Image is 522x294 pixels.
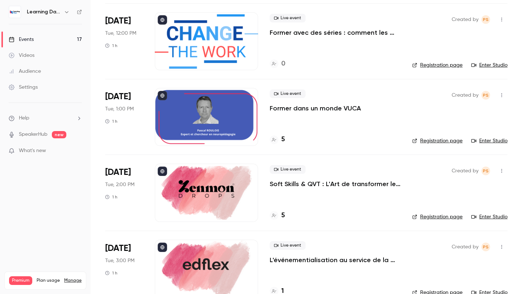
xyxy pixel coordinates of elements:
[105,270,117,276] div: 1 h
[481,167,490,175] span: Prad Selvarajah
[27,8,61,16] h6: Learning Days
[412,62,463,69] a: Registration page
[9,276,32,285] span: Premium
[281,211,285,220] h4: 5
[270,241,306,250] span: Live event
[281,59,285,69] h4: 0
[105,194,117,200] div: 1 h
[270,28,401,37] a: Former avec des séries : comment les neurosciences transforment l’engagement en addiction positive
[412,137,463,144] a: Registration page
[270,104,361,113] a: Former dans un monde VUCA
[9,84,38,91] div: Settings
[105,164,143,222] div: Oct 7 Tue, 2:00 PM (Europe/Paris)
[105,30,136,37] span: Tue, 12:00 PM
[452,167,478,175] span: Created by
[270,59,285,69] a: 0
[105,15,131,27] span: [DATE]
[452,243,478,251] span: Created by
[270,256,401,264] a: L'événementialisation au service de la formation : engagez vos apprenants tout au long de l’année
[9,114,82,122] li: help-dropdown-opener
[471,137,507,144] a: Enter Studio
[105,12,143,70] div: Oct 7 Tue, 12:00 PM (Europe/Paris)
[481,15,490,24] span: Prad Selvarajah
[281,135,285,144] h4: 5
[452,91,478,100] span: Created by
[19,147,46,155] span: What's new
[52,131,66,138] span: new
[483,243,489,251] span: PS
[412,213,463,220] a: Registration page
[481,91,490,100] span: Prad Selvarajah
[270,135,285,144] a: 5
[270,165,306,174] span: Live event
[19,131,47,138] a: SpeakerHub
[19,114,29,122] span: Help
[105,243,131,254] span: [DATE]
[9,68,41,75] div: Audience
[481,243,490,251] span: Prad Selvarajah
[9,6,21,18] img: Learning Days
[73,148,82,154] iframe: Noticeable Trigger
[105,118,117,124] div: 1 h
[105,43,117,49] div: 1 h
[471,213,507,220] a: Enter Studio
[37,278,60,283] span: Plan usage
[471,62,507,69] a: Enter Studio
[9,52,34,59] div: Videos
[105,257,134,264] span: Tue, 3:00 PM
[105,88,143,146] div: Oct 7 Tue, 1:00 PM (Europe/Paris)
[105,167,131,178] span: [DATE]
[483,91,489,100] span: PS
[452,15,478,24] span: Created by
[105,181,134,188] span: Tue, 2:00 PM
[270,180,401,188] a: Soft Skills & QVT : L'Art de transformer les compétences humaines en levier de bien-être et perfo...
[270,89,306,98] span: Live event
[9,36,34,43] div: Events
[270,211,285,220] a: 5
[483,167,489,175] span: PS
[270,14,306,22] span: Live event
[64,278,82,283] a: Manage
[483,15,489,24] span: PS
[105,105,134,113] span: Tue, 1:00 PM
[105,91,131,102] span: [DATE]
